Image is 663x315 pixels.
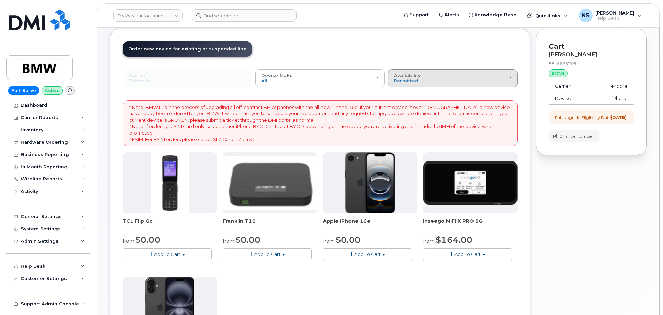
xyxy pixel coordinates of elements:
[135,235,160,245] span: $0.00
[436,235,472,245] span: $164.00
[254,251,281,257] span: Add To Cart
[464,8,521,22] a: Knowledge Base
[589,92,634,105] td: iPhone
[123,238,134,244] small: from
[409,11,429,18] span: Support
[388,69,518,87] button: Availability Permitted
[223,217,317,231] div: Franklin T10
[123,248,212,260] button: Add To Cart
[454,251,481,257] span: Add To Cart
[261,78,267,83] span: All
[549,130,599,142] button: Change Number
[261,73,293,78] span: Device Make
[394,73,421,78] span: Availability
[255,69,385,87] button: Device Make All
[423,238,435,244] small: from
[192,9,297,22] input: Find something...
[128,46,247,52] span: Order new device for existing or suspended line
[236,235,260,245] span: $0.00
[113,9,183,22] a: BMW Manufacturing Co LLC
[444,11,459,18] span: Alerts
[323,217,417,231] div: Apple iPhone 16e
[345,152,395,213] img: iphone16e.png
[549,61,634,66] div: 8645675209
[123,217,217,231] div: TCL Flip Go
[574,9,646,22] div: Noah Shelton
[549,69,568,77] div: active
[549,80,589,93] td: Carrier
[423,161,518,205] img: cut_small_inseego_5G.jpg
[555,114,627,120] div: Full Upgrade Eligibility Date
[223,156,317,210] img: t10.jpg
[549,41,634,52] p: Cart
[633,285,658,310] iframe: Messenger Launcher
[223,238,235,244] small: from
[522,9,573,22] div: Quicklinks
[423,248,512,260] button: Add To Cart
[549,52,634,58] div: [PERSON_NAME]
[394,78,418,83] span: Permitted
[336,235,361,245] span: $0.00
[223,248,312,260] button: Add To Cart
[323,248,412,260] button: Add To Cart
[535,13,560,18] span: Quicklinks
[595,10,634,16] span: [PERSON_NAME]
[595,16,634,21] span: Help Desk
[582,11,590,20] span: NS
[559,133,593,139] span: Change Number
[154,251,180,257] span: Add To Cart
[434,8,464,22] a: Alerts
[151,152,189,213] img: TCL_FLIP_MODE.jpg
[423,217,518,231] div: Inseego MiFi X PRO 5G
[589,80,634,93] td: T-Mobile
[475,11,516,18] span: Knowledge Base
[323,238,335,244] small: from
[354,251,381,257] span: Add To Cart
[549,92,589,105] td: Device
[399,8,434,22] a: Support
[129,104,511,142] p: * Note: BMW IT is in the process of upgrading all off-contract BMW phones with the all-new iPhone...
[611,115,627,120] strong: [DATE]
